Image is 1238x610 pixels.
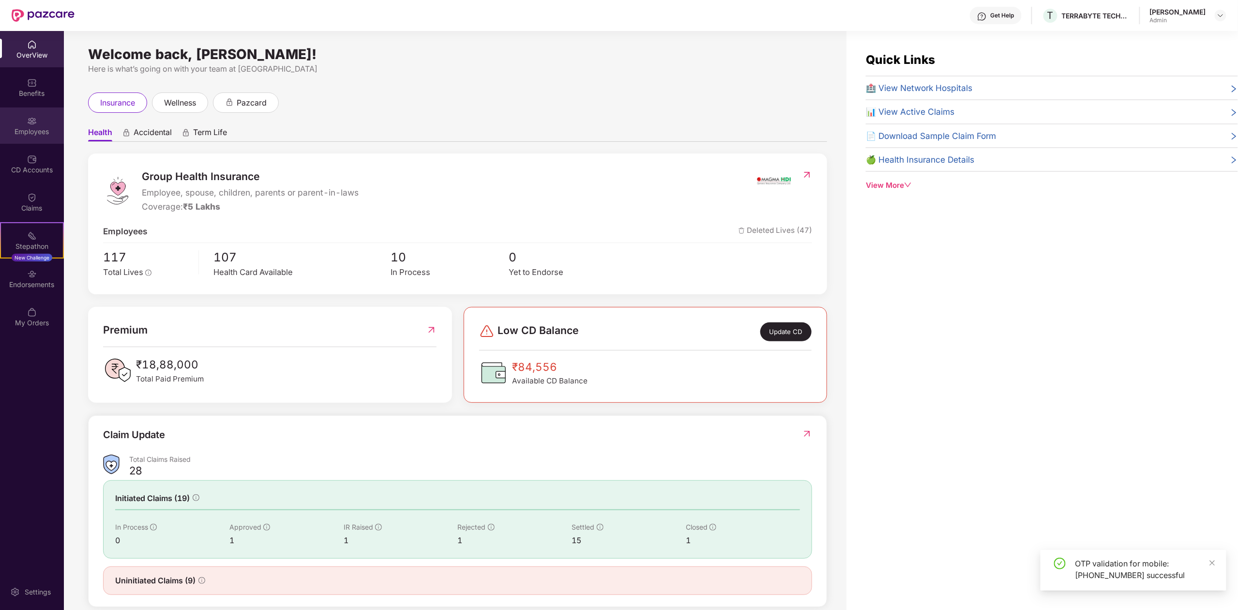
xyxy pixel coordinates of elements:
div: Health Card Available [213,266,391,279]
div: View More [866,180,1238,191]
span: down [904,181,911,188]
span: IR Raised [344,523,373,531]
div: New Challenge [12,254,52,261]
div: 15 [572,534,686,547]
div: TERRABYTE TECHNOLOGIES PRIVATE LIMITED [1062,11,1130,20]
div: 1 [686,534,800,547]
div: 1 [229,534,344,547]
img: ClaimsSummaryIcon [103,455,120,474]
span: Term Life [193,127,227,141]
img: PaidPremiumIcon [103,356,132,385]
span: Total Lives [103,267,143,277]
span: Approved [229,523,261,531]
img: insurerIcon [756,168,792,193]
span: In Process [115,523,148,531]
span: T [1047,10,1054,21]
div: 1 [344,534,458,547]
span: info-circle [710,524,716,531]
span: Employees [103,225,147,238]
span: 10 [391,248,509,266]
img: svg+xml;base64,PHN2ZyBpZD0iQ2xhaW0iIHhtbG5zPSJodHRwOi8vd3d3LnczLm9yZy8yMDAwL3N2ZyIgd2lkdGg9IjIwIi... [27,193,37,202]
span: Settled [572,523,595,531]
span: 0 [509,248,627,266]
div: Stepathon [1,242,63,251]
span: close [1209,560,1216,566]
span: Low CD Balance [498,322,579,341]
img: logo [103,176,132,205]
span: right [1230,131,1238,142]
div: Yet to Endorse [509,266,627,279]
div: animation [181,128,190,137]
img: svg+xml;base64,PHN2ZyBpZD0iRW1wbG95ZWVzIiB4bWxucz0iaHR0cDovL3d3dy53My5vcmcvMjAwMC9zdmciIHdpZHRoPS... [27,116,37,126]
span: Available CD Balance [512,375,588,387]
div: 28 [129,464,142,477]
span: 🏥 View Network Hospitals [866,81,972,94]
div: OTP validation for mobile: [PHONE_NUMBER] successful [1075,558,1215,581]
span: wellness [164,97,196,109]
span: Initiated Claims (19) [115,492,190,504]
div: Welcome back, [PERSON_NAME]! [88,50,827,58]
span: check-circle [1054,558,1066,569]
div: animation [225,98,234,107]
div: In Process [391,266,509,279]
div: animation [122,128,131,137]
span: Premium [103,322,148,338]
span: insurance [100,97,135,109]
img: RedirectIcon [802,429,812,439]
img: svg+xml;base64,PHN2ZyB4bWxucz0iaHR0cDovL3d3dy53My5vcmcvMjAwMC9zdmciIHdpZHRoPSIyMSIgaGVpZ2h0PSIyMC... [27,231,37,241]
span: 📄 Download Sample Claim Form [866,129,996,142]
span: Quick Links [866,52,935,67]
img: svg+xml;base64,PHN2ZyBpZD0iRW5kb3JzZW1lbnRzIiB4bWxucz0iaHR0cDovL3d3dy53My5vcmcvMjAwMC9zdmciIHdpZH... [27,269,37,279]
span: ₹5 Lakhs [183,201,220,212]
span: Deleted Lives (47) [739,225,812,238]
span: Total Paid Premium [136,373,204,385]
img: svg+xml;base64,PHN2ZyBpZD0iQmVuZWZpdHMiIHhtbG5zPSJodHRwOi8vd3d3LnczLm9yZy8yMDAwL3N2ZyIgd2lkdGg9Ij... [27,78,37,88]
img: svg+xml;base64,PHN2ZyBpZD0iSG9tZSIgeG1sbnM9Imh0dHA6Ly93d3cudzMub3JnLzIwMDAvc3ZnIiB3aWR0aD0iMjAiIG... [27,40,37,49]
div: Here is what’s going on with your team at [GEOGRAPHIC_DATA] [88,63,827,75]
span: info-circle [150,524,157,531]
img: svg+xml;base64,PHN2ZyBpZD0iRHJvcGRvd24tMzJ4MzIiIHhtbG5zPSJodHRwOi8vd3d3LnczLm9yZy8yMDAwL3N2ZyIgd2... [1217,12,1224,19]
img: CDBalanceIcon [479,358,508,387]
div: Get Help [991,12,1014,19]
div: Admin [1150,16,1206,24]
span: Rejected [458,523,486,531]
span: Closed [686,523,708,531]
span: 117 [103,248,192,266]
span: 🍏 Health Insurance Details [866,153,974,166]
span: Employee, spouse, children, parents or parent-in-laws [142,186,359,199]
img: svg+xml;base64,PHN2ZyBpZD0iU2V0dGluZy0yMHgyMCIgeG1sbnM9Imh0dHA6Ly93d3cudzMub3JnLzIwMDAvc3ZnIiB3aW... [10,587,20,597]
div: Update CD [760,322,812,341]
span: pazcard [237,97,267,109]
span: info-circle [145,270,151,276]
span: Uninitiated Claims (9) [115,575,196,587]
img: svg+xml;base64,PHN2ZyBpZD0iRGFuZ2VyLTMyeDMyIiB4bWxucz0iaHR0cDovL3d3dy53My5vcmcvMjAwMC9zdmciIHdpZH... [479,323,495,339]
div: [PERSON_NAME] [1150,7,1206,16]
span: 107 [213,248,391,266]
span: right [1230,83,1238,94]
div: 1 [458,534,572,547]
span: Accidental [134,127,172,141]
img: svg+xml;base64,PHN2ZyBpZD0iSGVscC0zMngzMiIgeG1sbnM9Imh0dHA6Ly93d3cudzMub3JnLzIwMDAvc3ZnIiB3aWR0aD... [977,12,987,21]
span: info-circle [193,494,199,501]
span: right [1230,155,1238,166]
span: info-circle [198,577,205,584]
span: right [1230,107,1238,118]
span: Group Health Insurance [142,168,359,184]
span: info-circle [597,524,604,531]
span: info-circle [488,524,495,531]
span: Health [88,127,112,141]
div: Settings [22,587,54,597]
span: 📊 View Active Claims [866,105,954,118]
div: Total Claims Raised [129,455,812,464]
span: ₹84,556 [512,358,588,375]
div: Claim Update [103,427,165,442]
img: svg+xml;base64,PHN2ZyBpZD0iTXlfT3JkZXJzIiBkYXRhLW5hbWU9Ik15IE9yZGVycyIgeG1sbnM9Imh0dHA6Ly93d3cudz... [27,307,37,317]
img: RedirectIcon [426,322,437,338]
span: ₹18,88,000 [136,356,204,373]
img: deleteIcon [739,228,745,234]
img: svg+xml;base64,PHN2ZyBpZD0iQ0RfQWNjb3VudHMiIGRhdGEtbmFtZT0iQ0QgQWNjb3VudHMiIHhtbG5zPSJodHRwOi8vd3... [27,154,37,164]
span: info-circle [375,524,382,531]
div: Coverage: [142,200,359,213]
span: info-circle [263,524,270,531]
img: New Pazcare Logo [12,9,75,22]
